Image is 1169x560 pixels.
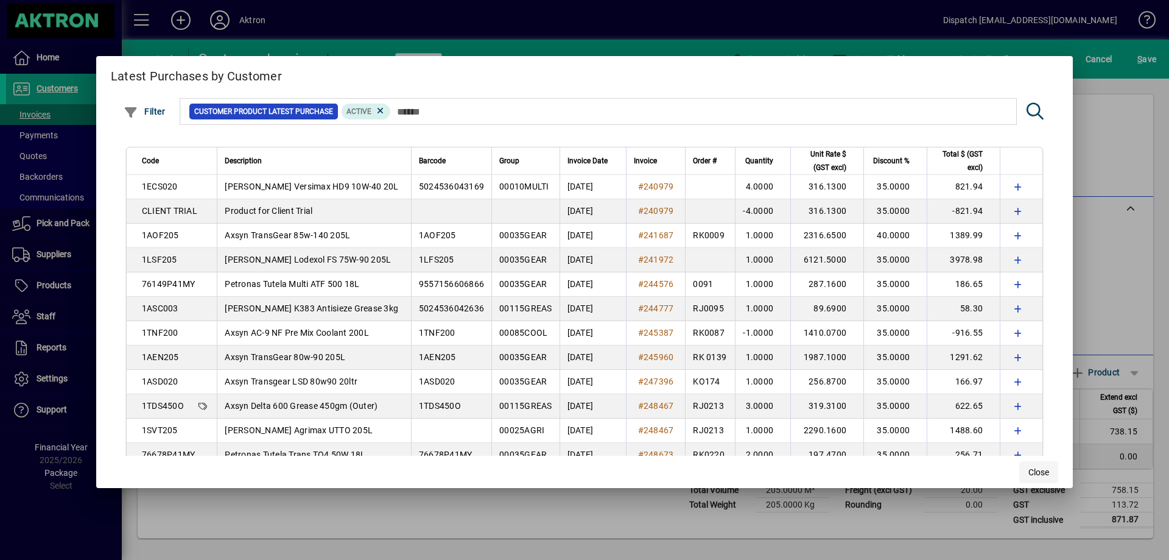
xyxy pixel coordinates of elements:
td: 35.0000 [863,443,927,467]
td: RJ0095 [685,297,735,321]
span: 00035GEAR [499,255,547,264]
span: 1TNF200 [142,328,178,338]
td: -916.55 [927,321,1000,346]
span: 5024536043169 [419,182,484,191]
td: 319.3100 [790,394,863,419]
div: Total $ (GST excl) [935,147,994,174]
span: 1ECS020 [142,182,178,191]
a: #245960 [634,350,678,364]
td: 1.0000 [735,346,790,370]
div: Order # [693,154,728,168]
span: Axsyn Transgear LSD 80w90 20ltr [225,377,357,386]
td: 35.0000 [863,272,927,297]
td: [DATE] [560,272,626,297]
td: 316.1300 [790,175,863,199]
span: 1TNF200 [419,328,455,338]
span: [PERSON_NAME] K383 Antisieze Grease 3kg [225,303,398,313]
span: 1TDS450O [419,401,461,411]
span: Invoice [634,154,657,168]
span: 240979 [644,206,674,216]
td: 40.0000 [863,224,927,248]
span: Group [499,154,519,168]
a: #240979 [634,204,678,218]
td: RJ0213 [685,394,735,419]
a: #247396 [634,375,678,388]
td: 622.65 [927,394,1000,419]
td: [DATE] [560,297,626,321]
td: 35.0000 [863,248,927,272]
span: Axsyn AC-9 NF Pre Mix Coolant 200L [225,328,369,338]
td: 35.0000 [863,419,927,443]
span: 00035GEAR [499,279,547,289]
span: # [638,303,644,313]
td: [DATE] [560,321,626,346]
td: 89.6900 [790,297,863,321]
div: Quantity [743,154,784,168]
span: 240979 [644,182,674,191]
span: Code [142,154,159,168]
button: Close [1019,461,1058,483]
td: [DATE] [560,394,626,419]
span: 76149P41MY [142,279,195,289]
span: Active [346,107,371,116]
td: 35.0000 [863,199,927,224]
td: RK0009 [685,224,735,248]
span: 1AOF205 [419,230,456,240]
a: #244777 [634,302,678,315]
span: 247396 [644,377,674,386]
span: [PERSON_NAME] Versimax HD9 10W-40 20L [225,182,398,191]
td: 3.0000 [735,394,790,419]
span: 244777 [644,303,674,313]
div: Discount % [871,154,921,168]
span: # [638,279,644,289]
span: Petronas Tutela Multi ATF 500 18L [225,279,359,289]
span: # [638,401,644,411]
span: 244576 [644,279,674,289]
div: Unit Rate $ (GST excl) [798,147,857,174]
span: 00115GREAS [499,401,552,411]
td: -821.94 [927,199,1000,224]
td: [DATE] [560,370,626,394]
span: Customer Product Latest Purchase [194,105,333,118]
span: 1ASC003 [142,303,178,313]
span: 1TDS450O [142,401,184,411]
td: 1987.1000 [790,346,863,370]
span: Discount % [873,154,910,168]
a: #245387 [634,326,678,339]
a: #248467 [634,424,678,437]
button: Filter [121,101,169,122]
td: [DATE] [560,346,626,370]
span: 5024536042636 [419,303,484,313]
td: 316.1300 [790,199,863,224]
span: # [638,182,644,191]
a: #248467 [634,399,678,413]
span: 1LSF205 [142,255,177,264]
td: 35.0000 [863,297,927,321]
mat-chip: Product Activation Status: Active [342,104,390,119]
td: [DATE] [560,443,626,467]
span: # [638,328,644,338]
td: 35.0000 [863,370,927,394]
td: 35.0000 [863,346,927,370]
span: 1LFS205 [419,255,454,264]
td: RK0220 [685,443,735,467]
td: 2.0000 [735,443,790,467]
td: RK 0139 [685,346,735,370]
span: Filter [124,107,166,116]
td: 58.30 [927,297,1000,321]
td: 1410.0700 [790,321,863,346]
span: 1AEN205 [142,352,179,362]
span: # [638,352,644,362]
span: Quantity [745,154,773,168]
span: 00010MULTI [499,182,549,191]
h2: Latest Purchases by Customer [96,56,1073,91]
span: 248467 [644,425,674,435]
td: 1.0000 [735,370,790,394]
a: #241972 [634,253,678,266]
td: 821.94 [927,175,1000,199]
div: Invoice Date [567,154,619,168]
span: 76678P41MY [419,450,472,459]
span: Petronas Tutela Trans TO4 50W 18L [225,450,365,459]
span: Description [225,154,262,168]
div: Group [499,154,552,168]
